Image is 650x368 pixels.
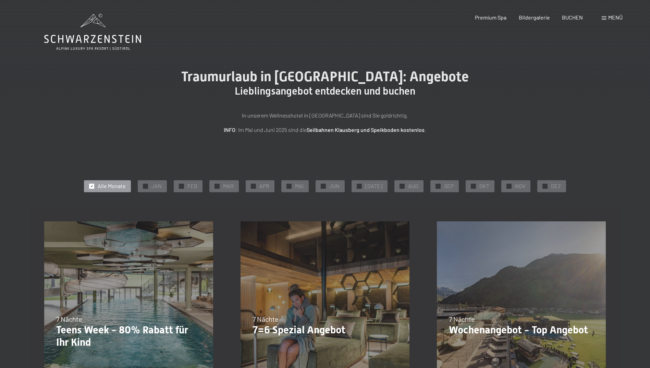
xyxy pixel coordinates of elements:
p: Teens Week - 80% Rabatt für Ihr Kind [56,324,201,348]
span: ✓ [216,184,219,188]
p: Wochenangebot - Top Angebot [449,324,594,336]
span: 7 Nächte [253,315,279,323]
p: : Im Mai und Juni 2025 sind die . [154,125,496,134]
span: OKT [479,182,489,190]
strong: Seilbahnen Klausberg und Speikboden kostenlos [307,126,425,133]
a: Premium Spa [475,14,506,21]
span: Lieblingsangebot entdecken und buchen [235,85,415,97]
span: MAI [295,182,304,190]
span: ✓ [90,184,93,188]
span: ✓ [322,184,325,188]
span: APR [259,182,269,190]
span: 7 Nächte [56,315,82,323]
span: ✓ [252,184,255,188]
span: Alle Monate [98,182,126,190]
span: AUG [408,182,418,190]
p: 7=6 Spezial Angebot [253,324,397,336]
span: 7 Nächte [449,315,475,323]
span: SEP [444,182,454,190]
span: ✓ [401,184,404,188]
span: ✓ [144,184,147,188]
span: Traumurlaub in [GEOGRAPHIC_DATA]: Angebote [181,69,469,85]
span: ✓ [472,184,475,188]
span: MAR [223,182,234,190]
span: NOV [515,182,525,190]
span: DEZ [551,182,561,190]
span: JAN [151,182,162,190]
span: ✓ [544,184,547,188]
p: In unserem Wellnesshotel in [GEOGRAPHIC_DATA] sind Sie goldrichtig. [154,111,496,120]
strong: INFO [224,126,235,133]
span: ✓ [358,184,361,188]
span: FEB [187,182,197,190]
span: JUN [329,182,340,190]
span: Menü [608,14,623,21]
span: ✓ [288,184,291,188]
span: ✓ [508,184,511,188]
span: ✓ [437,184,440,188]
a: Bildergalerie [519,14,550,21]
a: BUCHEN [562,14,583,21]
span: [DATE] [365,182,382,190]
span: ✓ [180,184,183,188]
